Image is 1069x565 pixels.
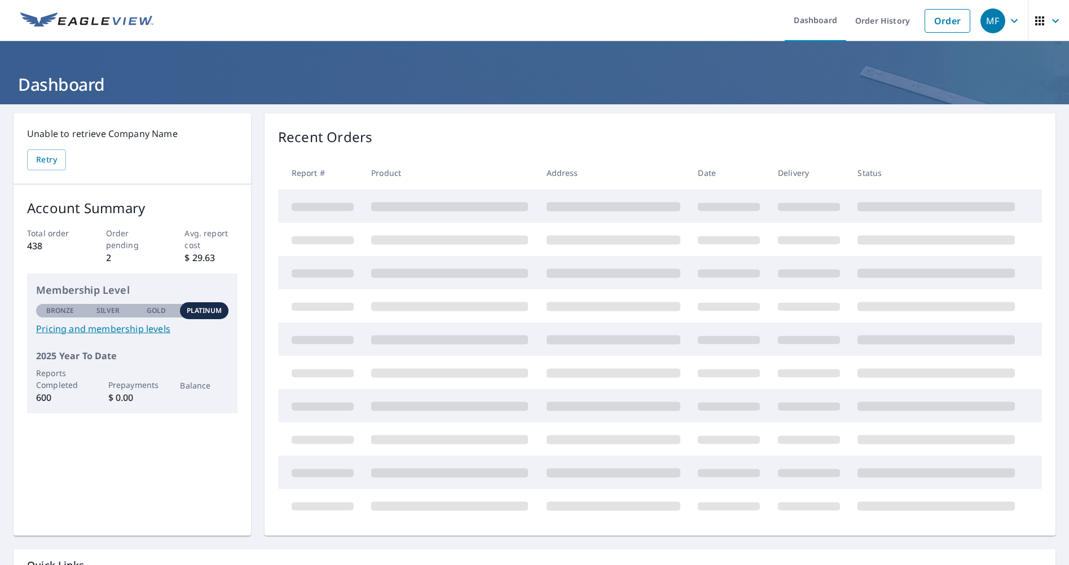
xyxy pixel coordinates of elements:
div: MF [980,8,1005,33]
a: Order [925,9,970,33]
p: Bronze [46,306,74,316]
p: Silver [96,306,120,316]
th: Status [848,156,1024,189]
th: Delivery [769,156,849,189]
th: Date [689,156,769,189]
p: Platinum [187,306,222,316]
p: $ 0.00 [108,391,156,404]
p: Avg. report cost [184,227,237,251]
p: Account Summary [27,198,237,218]
th: Report # [278,156,363,189]
th: Product [362,156,537,189]
img: EV Logo [20,12,153,29]
p: Order pending [106,227,159,251]
p: 2025 Year To Date [36,349,228,363]
a: Pricing and membership levels [36,322,228,336]
p: 438 [27,239,80,253]
p: Gold [147,306,166,316]
span: Retry [36,153,57,167]
p: $ 29.63 [184,251,237,264]
p: 2 [106,251,159,264]
button: Retry [27,149,66,170]
p: Unable to retrieve Company Name [27,127,237,140]
p: Recent Orders [278,127,373,147]
p: Balance [180,379,228,391]
th: Address [538,156,689,189]
p: 600 [36,391,84,404]
p: Prepayments [108,379,156,391]
h1: Dashboard [14,73,1055,96]
p: Membership Level [36,282,228,298]
p: Total order [27,227,80,239]
p: Reports Completed [36,367,84,391]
